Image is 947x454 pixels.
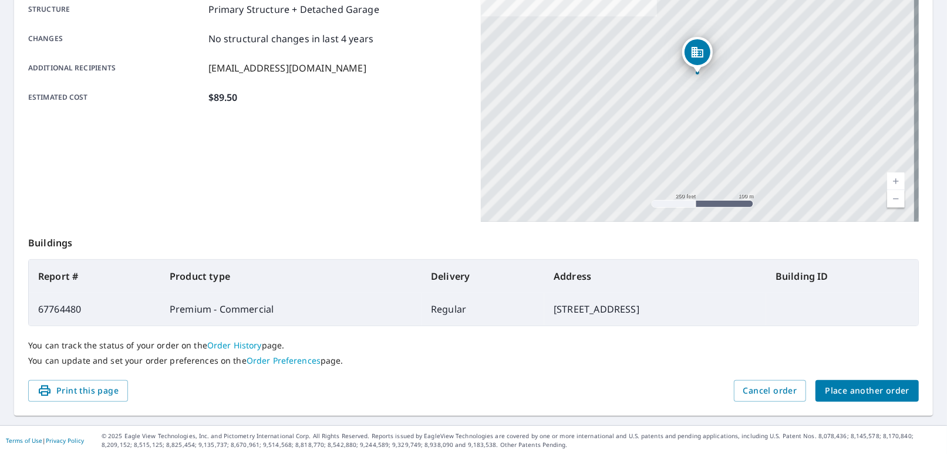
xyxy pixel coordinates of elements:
[734,380,807,402] button: Cancel order
[28,340,919,351] p: You can track the status of your order on the page.
[682,37,713,73] div: Dropped pin, building 1, Commercial property, 2913 Northland Dr Austin, TX 78757
[743,384,797,398] span: Cancel order
[815,380,919,402] button: Place another order
[29,260,160,293] th: Report #
[6,437,84,444] p: |
[887,190,905,208] a: Current Level 17, Zoom Out
[28,222,919,259] p: Buildings
[160,260,422,293] th: Product type
[29,293,160,326] td: 67764480
[28,355,919,366] p: You can update and set your order preferences on the page.
[207,340,262,351] a: Order History
[887,172,905,190] a: Current Level 17, Zoom In
[766,260,918,293] th: Building ID
[28,32,204,46] p: Changes
[38,384,119,398] span: Print this page
[544,293,766,326] td: [STREET_ADDRESS]
[208,61,366,75] p: [EMAIL_ADDRESS][DOMAIN_NAME]
[46,436,84,445] a: Privacy Policy
[544,260,766,293] th: Address
[825,384,909,398] span: Place another order
[160,293,422,326] td: Premium - Commercial
[28,380,128,402] button: Print this page
[208,90,238,104] p: $89.50
[102,432,941,449] p: © 2025 Eagle View Technologies, Inc. and Pictometry International Corp. All Rights Reserved. Repo...
[28,2,204,16] p: Structure
[208,32,374,46] p: No structural changes in last 4 years
[422,293,544,326] td: Regular
[247,355,321,366] a: Order Preferences
[208,2,379,16] p: Primary Structure + Detached Garage
[28,90,204,104] p: Estimated cost
[422,260,544,293] th: Delivery
[28,61,204,75] p: Additional recipients
[6,436,42,445] a: Terms of Use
